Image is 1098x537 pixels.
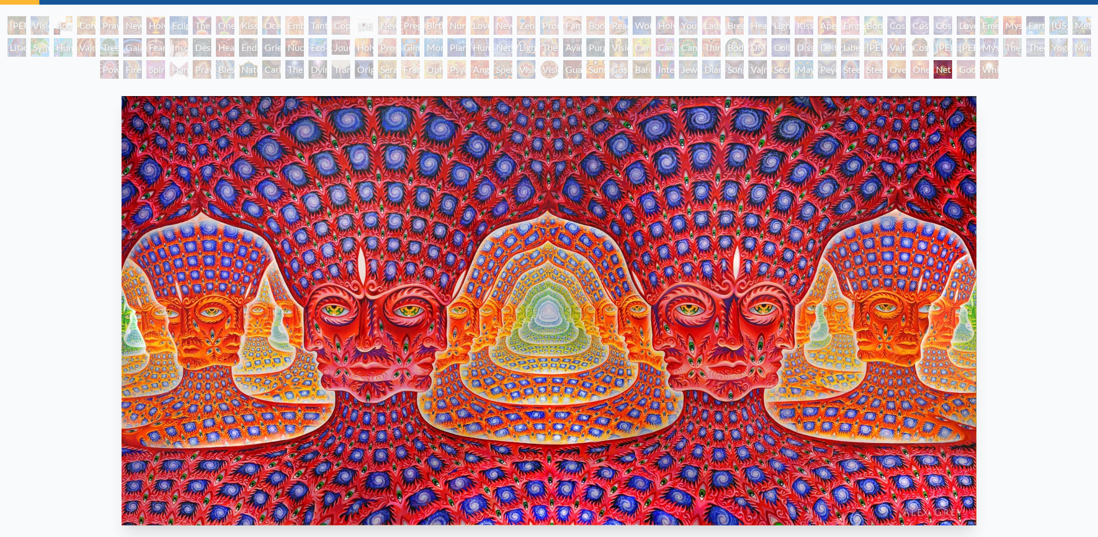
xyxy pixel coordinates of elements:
[170,38,188,57] div: Insomnia
[1073,16,1091,35] div: Metamorphosis
[540,60,559,79] div: Vision [PERSON_NAME]
[494,60,512,79] div: Spectral Lotus
[216,38,234,57] div: Headache
[239,16,258,35] div: Kissing
[818,60,836,79] div: Peyote Being
[285,60,304,79] div: The Soul Finds It's Way
[471,16,489,35] div: Love Circuit
[447,60,466,79] div: Psychomicrograph of a Fractal Paisley Cherub Feather Tip
[193,16,211,35] div: The Kiss
[170,16,188,35] div: Eclipse
[216,60,234,79] div: Blessing Hand
[1049,16,1068,35] div: [US_STATE] Song
[633,60,651,79] div: Bardo Being
[517,38,535,57] div: Lightworker
[332,38,350,57] div: Journey of the Wounded Healer
[424,38,443,57] div: Monochord
[8,38,26,57] div: Lilacs
[656,60,674,79] div: Interbeing
[447,16,466,35] div: Nursing
[262,16,281,35] div: Ocean of Love Bliss
[77,16,96,35] div: Contemplation
[239,38,258,57] div: Endarkenment
[262,38,281,57] div: Grieving
[1073,38,1091,57] div: Mudra
[795,16,813,35] div: Kiss of the [MEDICAL_DATA]
[679,16,697,35] div: Young & Old
[285,38,304,57] div: Nuclear Crucifixion
[122,96,976,525] img: Net-of-Being-2021-Alex-Grey-watermarked.jpeg
[193,60,211,79] div: Praying Hands
[8,16,26,35] div: [PERSON_NAME] & Eve
[471,60,489,79] div: Angel Skin
[517,16,535,35] div: Zena Lotus
[1003,16,1022,35] div: Mysteriosa 2
[887,38,906,57] div: Vajra Guru
[586,60,605,79] div: Sunyata
[540,38,559,57] div: The Shulgins and their Alchemical Angels
[378,16,396,35] div: Newborn
[239,60,258,79] div: Nature of Mind
[910,16,929,35] div: Cosmic Artist
[910,38,929,57] div: Cosmic [DEMOGRAPHIC_DATA]
[772,38,790,57] div: Collective Vision
[702,60,721,79] div: Diamond Being
[401,60,420,79] div: Fractal Eyes
[170,60,188,79] div: Hands that See
[494,16,512,35] div: New Family
[748,38,767,57] div: DMT - The Spirit Molecule
[841,16,860,35] div: Empowerment
[656,38,674,57] div: Cannabis Sutra
[957,16,975,35] div: Love is a Cosmic Force
[146,16,165,35] div: Holy Grail
[609,38,628,57] div: Vision Tree
[332,60,350,79] div: Transfiguration
[54,38,72,57] div: Humming Bird
[702,38,721,57] div: Third Eye Tears of Joy
[401,38,420,57] div: Glimpsing the Empyrean
[100,60,119,79] div: Power to the Peaceful
[424,60,443,79] div: Ophanic Eyelash
[309,60,327,79] div: Dying
[146,38,165,57] div: Fear
[841,60,860,79] div: Steeplehead 1
[309,16,327,35] div: Tantra
[216,16,234,35] div: One Taste
[609,60,628,79] div: Cosmic Elf
[633,38,651,57] div: Cannabis Mudra
[262,60,281,79] div: Caring
[31,38,49,57] div: Symbiosis: Gall Wasp & Oak Tree
[864,60,883,79] div: Steeplehead 2
[795,38,813,57] div: Dissectional Art for Tool's Lateralus CD
[887,60,906,79] div: Oversoul
[864,38,883,57] div: [PERSON_NAME]
[934,60,952,79] div: Net of Being
[355,38,373,57] div: Holy Fire
[957,38,975,57] div: [PERSON_NAME]
[1026,16,1045,35] div: Earth Energies
[378,60,396,79] div: Seraphic Transport Docking on the Third Eye
[609,16,628,35] div: Reading
[656,16,674,35] div: Holy Family
[586,38,605,57] div: Purging
[679,38,697,57] div: Cannabacchus
[309,38,327,57] div: Eco-Atlas
[31,16,49,35] div: Visionary Origin of Language
[563,16,582,35] div: Family
[1049,38,1068,57] div: Yogi & the Möbius Sphere
[957,60,975,79] div: Godself
[100,38,119,57] div: Tree & Person
[54,16,72,35] div: Body, Mind, Spirit
[332,16,350,35] div: Copulating
[864,16,883,35] div: Bond
[123,38,142,57] div: Gaia
[447,38,466,57] div: Planetary Prayers
[980,60,998,79] div: White Light
[725,60,744,79] div: Song of Vajra Being
[355,16,373,35] div: [DEMOGRAPHIC_DATA] Embryo
[1003,38,1022,57] div: The Seer
[77,38,96,57] div: Vajra Horse
[355,60,373,79] div: Original Face
[471,38,489,57] div: Human Geometry
[679,60,697,79] div: Jewel Being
